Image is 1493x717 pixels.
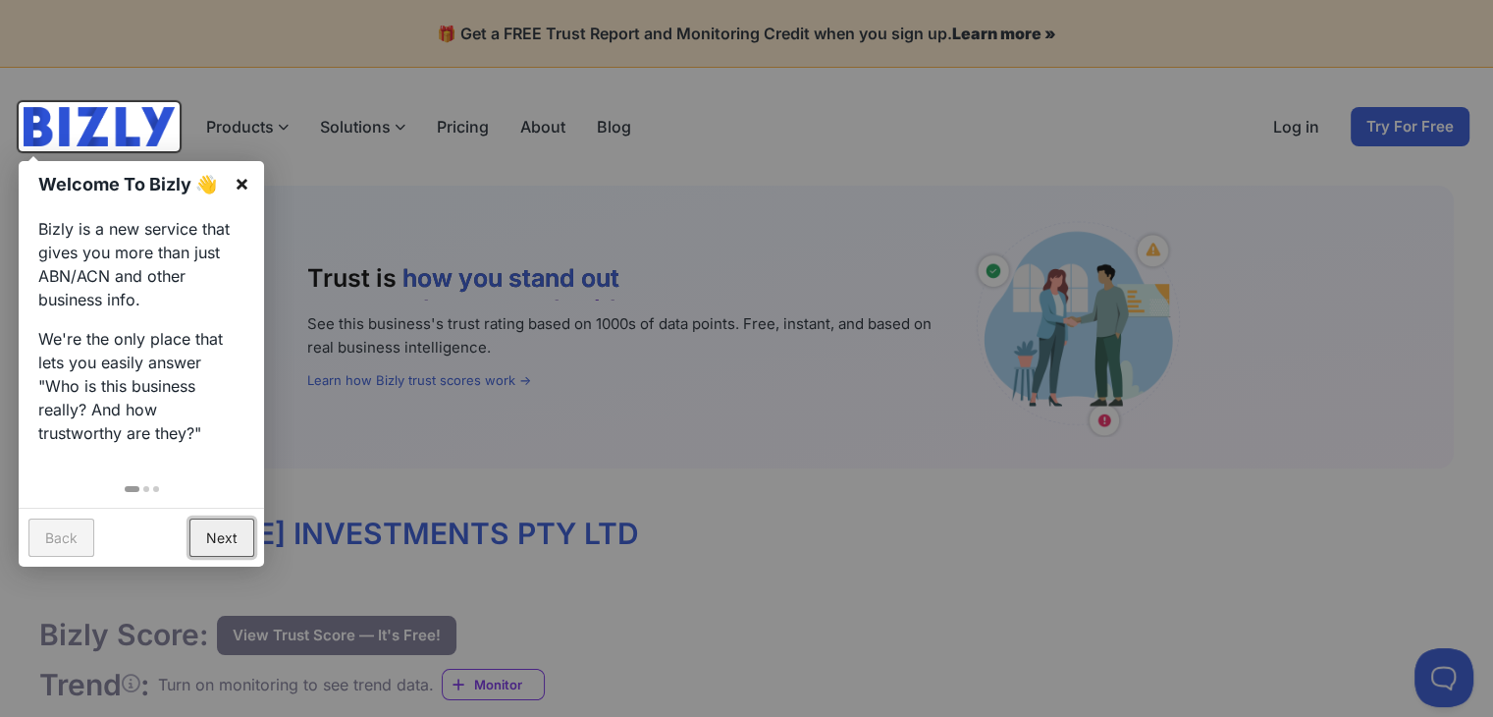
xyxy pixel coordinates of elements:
[28,519,94,557] a: Back
[38,327,244,445] p: We're the only place that lets you easily answer "Who is this business really? And how trustworth...
[38,171,224,197] h1: Welcome To Bizly 👋
[220,161,264,205] a: ×
[38,217,244,311] p: Bizly is a new service that gives you more than just ABN/ACN and other business info.
[189,519,254,557] a: Next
